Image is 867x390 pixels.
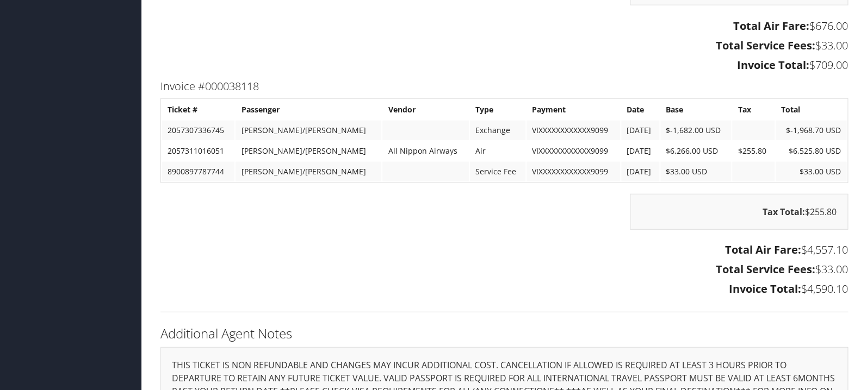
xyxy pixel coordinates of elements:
[527,141,620,161] td: VIXXXXXXXXXXXX9099
[527,100,620,119] th: Payment
[236,100,381,119] th: Passenger
[729,281,801,296] strong: Invoice Total:
[776,162,846,181] td: $33.00 USD
[763,206,805,218] strong: Tax Total:
[737,58,809,72] strong: Invoice Total:
[160,38,848,53] h3: $33.00
[733,18,809,33] strong: Total Air Fare:
[630,194,848,230] div: $255.80
[160,18,848,34] h3: $676.00
[621,162,659,181] td: [DATE]
[160,58,848,73] h3: $709.00
[160,324,848,343] h2: Additional Agent Notes
[621,141,659,161] td: [DATE]
[660,121,731,140] td: $-1,682.00 USD
[716,262,815,276] strong: Total Service Fees:
[660,100,731,119] th: Base
[236,121,381,140] td: [PERSON_NAME]/[PERSON_NAME]
[776,141,846,161] td: $6,525.80 USD
[162,141,234,161] td: 2057311016051
[732,100,774,119] th: Tax
[716,38,815,53] strong: Total Service Fees:
[527,121,620,140] td: VIXXXXXXXXXXXX9099
[660,141,731,161] td: $6,266.00 USD
[621,121,659,140] td: [DATE]
[470,121,525,140] td: Exchange
[160,79,848,94] h3: Invoice #000038118
[776,121,846,140] td: $-1,968.70 USD
[621,100,659,119] th: Date
[732,141,774,161] td: $255.80
[470,100,525,119] th: Type
[660,162,731,181] td: $33.00 USD
[470,162,525,181] td: Service Fee
[162,100,234,119] th: Ticket #
[160,262,848,277] h3: $33.00
[382,100,468,119] th: Vendor
[776,100,846,119] th: Total
[162,121,234,140] td: 2057307336745
[470,141,525,161] td: Air
[236,141,381,161] td: [PERSON_NAME]/[PERSON_NAME]
[160,242,848,257] h3: $4,557.10
[160,281,848,297] h3: $4,590.10
[382,141,468,161] td: All Nippon Airways
[725,242,801,257] strong: Total Air Fare:
[162,162,234,181] td: 8900897787744
[527,162,620,181] td: VIXXXXXXXXXXXX9099
[236,162,381,181] td: [PERSON_NAME]/[PERSON_NAME]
